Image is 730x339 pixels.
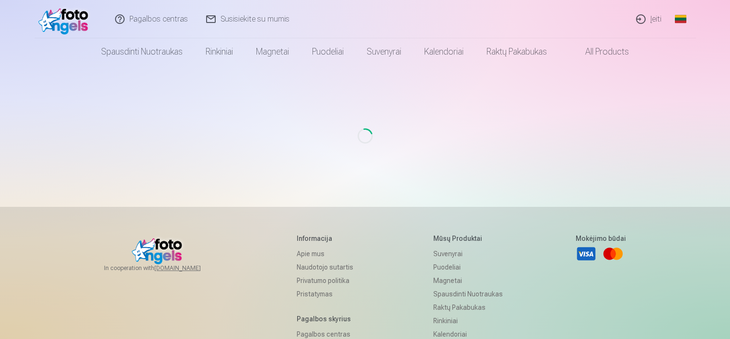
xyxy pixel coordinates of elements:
[297,247,360,260] a: Apie mus
[413,38,475,65] a: Kalendoriai
[433,247,503,260] a: Suvenyrai
[301,38,355,65] a: Puodeliai
[297,260,360,274] a: Naudotojo sutartis
[603,243,624,264] a: Mastercard
[244,38,301,65] a: Magnetai
[433,314,503,328] a: Rinkiniai
[558,38,640,65] a: All products
[355,38,413,65] a: Suvenyrai
[475,38,558,65] a: Raktų pakabukas
[433,260,503,274] a: Puodeliai
[194,38,244,65] a: Rinkiniai
[433,234,503,243] h5: Mūsų produktai
[576,243,597,264] a: Visa
[433,287,503,301] a: Spausdinti nuotraukas
[433,301,503,314] a: Raktų pakabukas
[154,264,224,272] a: [DOMAIN_NAME]
[297,314,360,324] h5: Pagalbos skyrius
[433,274,503,287] a: Magnetai
[38,4,93,34] img: /fa2
[576,234,626,243] h5: Mokėjimo būdai
[297,287,360,301] a: Pristatymas
[297,234,360,243] h5: Informacija
[90,38,194,65] a: Spausdinti nuotraukas
[297,274,360,287] a: Privatumo politika
[104,264,224,272] span: In cooperation with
